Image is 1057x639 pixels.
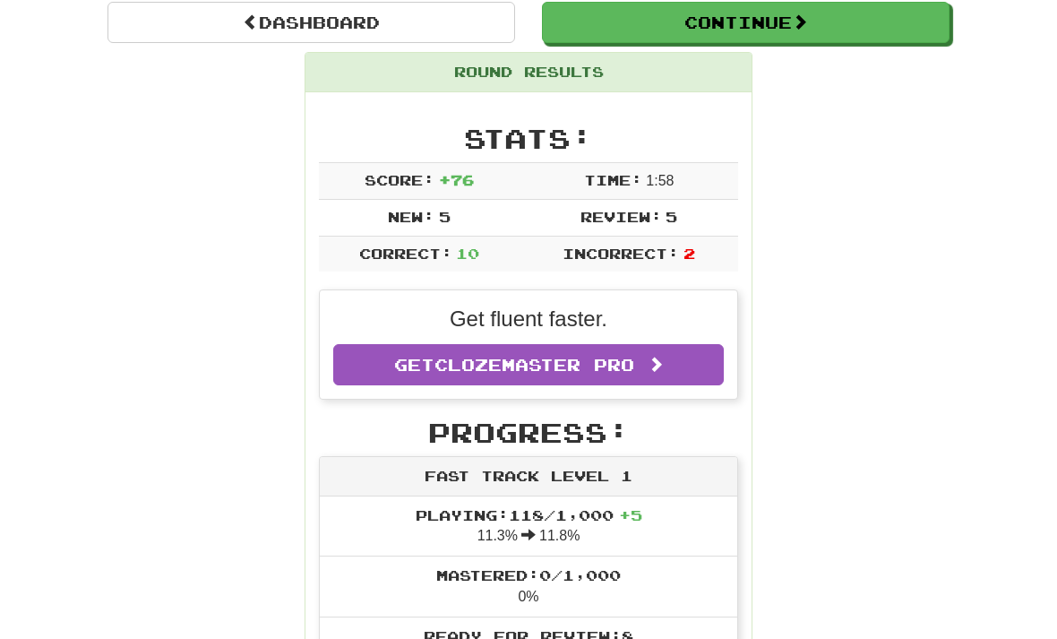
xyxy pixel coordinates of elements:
[646,173,674,188] span: 1 : 58
[416,506,642,523] span: Playing: 118 / 1,000
[542,2,950,43] button: Continue
[563,245,679,262] span: Incorrect:
[456,245,479,262] span: 10
[320,556,737,617] li: 0%
[388,208,434,225] span: New:
[439,171,474,188] span: + 76
[107,2,515,43] a: Dashboard
[305,53,752,92] div: Round Results
[365,171,434,188] span: Score:
[320,497,737,557] li: 11.3% 11.8%
[359,245,452,262] span: Correct:
[584,171,642,188] span: Time:
[439,208,451,225] span: 5
[434,355,634,375] span: Clozemaster Pro
[580,208,662,225] span: Review:
[683,245,695,262] span: 2
[436,566,621,583] span: Mastered: 0 / 1,000
[319,418,738,447] h2: Progress:
[333,344,724,385] a: GetClozemaster Pro
[666,208,677,225] span: 5
[619,506,642,523] span: + 5
[333,304,724,334] p: Get fluent faster.
[319,124,738,153] h2: Stats:
[320,457,737,497] div: Fast Track Level 1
